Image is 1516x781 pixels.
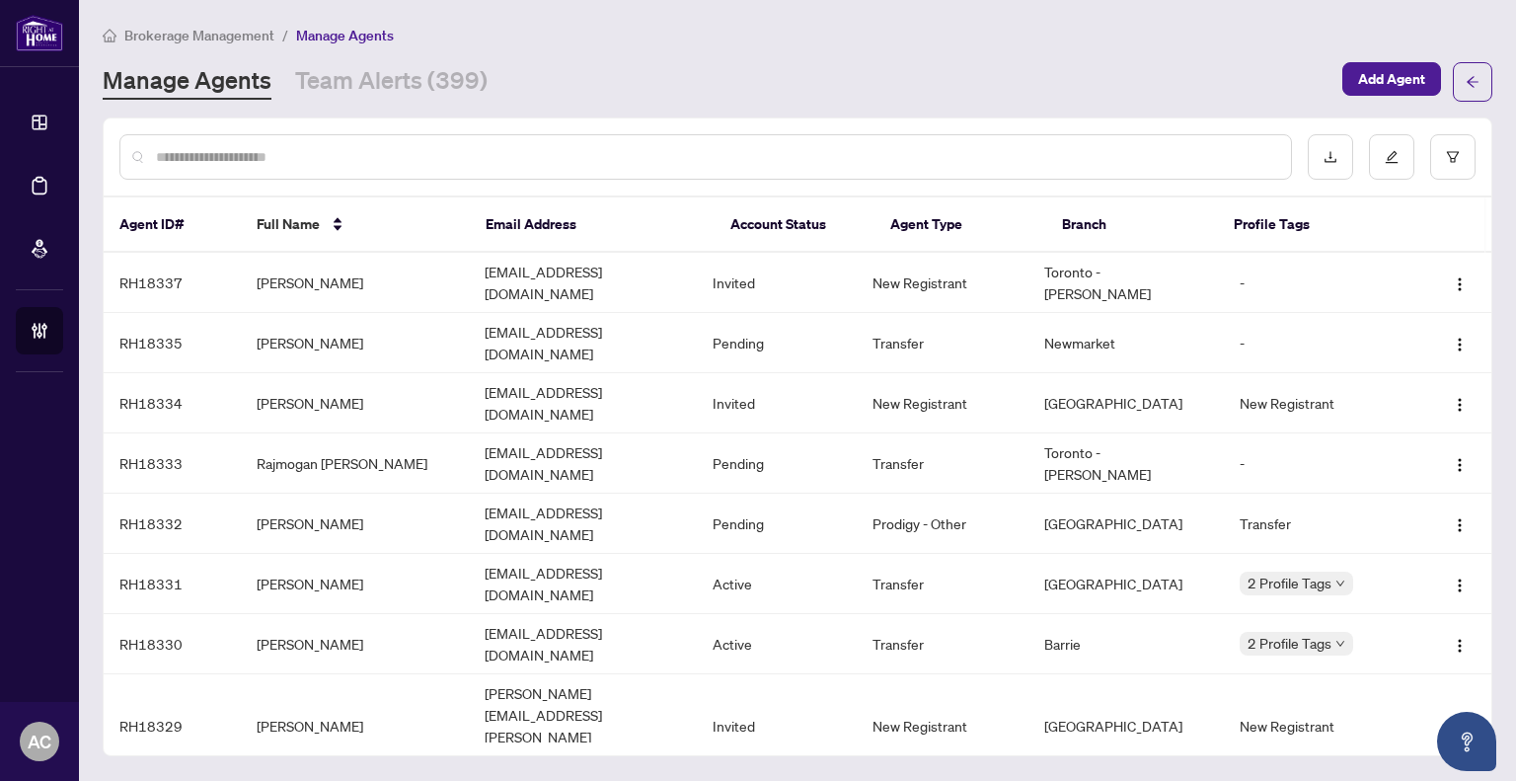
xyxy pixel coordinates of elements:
[1224,313,1418,373] td: -
[104,197,241,253] th: Agent ID#
[1342,62,1441,96] button: Add Agent
[104,554,241,614] td: RH18331
[103,64,271,100] a: Manage Agents
[241,494,469,554] td: [PERSON_NAME]
[282,24,288,46] li: /
[1430,134,1476,180] button: filter
[104,373,241,433] td: RH18334
[1218,197,1412,253] th: Profile Tags
[857,313,1027,373] td: Transfer
[1444,568,1476,599] button: Logo
[1452,397,1468,413] img: Logo
[1444,710,1476,742] button: Logo
[104,433,241,494] td: RH18333
[1028,554,1225,614] td: [GEOGRAPHIC_DATA]
[1224,674,1418,778] td: New Registrant
[1444,387,1476,419] button: Logo
[469,674,697,778] td: [PERSON_NAME][EMAIL_ADDRESS][PERSON_NAME][DOMAIN_NAME]
[697,313,857,373] td: Pending
[1452,517,1468,533] img: Logo
[104,614,241,674] td: RH18330
[241,313,469,373] td: [PERSON_NAME]
[1028,253,1225,313] td: Toronto - [PERSON_NAME]
[1466,75,1479,89] span: arrow-left
[469,313,697,373] td: [EMAIL_ADDRESS][DOMAIN_NAME]
[1028,614,1225,674] td: Barrie
[469,614,697,674] td: [EMAIL_ADDRESS][DOMAIN_NAME]
[241,554,469,614] td: [PERSON_NAME]
[295,64,488,100] a: Team Alerts (399)
[1452,457,1468,473] img: Logo
[1224,373,1418,433] td: New Registrant
[1446,150,1460,164] span: filter
[1308,134,1353,180] button: download
[16,15,63,51] img: logo
[241,614,469,674] td: [PERSON_NAME]
[1452,337,1468,352] img: Logo
[1444,327,1476,358] button: Logo
[469,494,697,554] td: [EMAIL_ADDRESS][DOMAIN_NAME]
[1385,150,1399,164] span: edit
[697,253,857,313] td: Invited
[104,494,241,554] td: RH18332
[1452,276,1468,292] img: Logo
[857,614,1027,674] td: Transfer
[469,253,697,313] td: [EMAIL_ADDRESS][DOMAIN_NAME]
[857,554,1027,614] td: Transfer
[697,494,857,554] td: Pending
[1046,197,1218,253] th: Branch
[241,253,469,313] td: [PERSON_NAME]
[697,373,857,433] td: Invited
[1224,433,1418,494] td: -
[241,373,469,433] td: [PERSON_NAME]
[1369,134,1414,180] button: edit
[1444,447,1476,479] button: Logo
[1224,494,1418,554] td: Transfer
[1248,632,1331,655] span: 2 Profile Tags
[104,674,241,778] td: RH18329
[1028,373,1225,433] td: [GEOGRAPHIC_DATA]
[697,614,857,674] td: Active
[857,674,1027,778] td: New Registrant
[857,494,1027,554] td: Prodigy - Other
[241,433,469,494] td: Rajmogan [PERSON_NAME]
[1028,313,1225,373] td: Newmarket
[715,197,874,253] th: Account Status
[28,728,51,755] span: AC
[1335,639,1345,649] span: down
[104,313,241,373] td: RH18335
[857,253,1027,313] td: New Registrant
[1028,433,1225,494] td: Toronto - [PERSON_NAME]
[469,554,697,614] td: [EMAIL_ADDRESS][DOMAIN_NAME]
[1248,572,1331,594] span: 2 Profile Tags
[1028,494,1225,554] td: [GEOGRAPHIC_DATA]
[124,27,274,44] span: Brokerage Management
[241,197,470,253] th: Full Name
[257,213,320,235] span: Full Name
[1444,628,1476,660] button: Logo
[697,433,857,494] td: Pending
[857,433,1027,494] td: Transfer
[470,197,715,253] th: Email Address
[469,373,697,433] td: [EMAIL_ADDRESS][DOMAIN_NAME]
[697,674,857,778] td: Invited
[241,674,469,778] td: [PERSON_NAME]
[1437,712,1496,771] button: Open asap
[1444,267,1476,298] button: Logo
[1335,579,1345,588] span: down
[1452,578,1468,593] img: Logo
[1324,150,1337,164] span: download
[1224,253,1418,313] td: -
[1444,508,1476,539] button: Logo
[1028,674,1225,778] td: [GEOGRAPHIC_DATA]
[296,27,394,44] span: Manage Agents
[857,373,1027,433] td: New Registrant
[1452,638,1468,654] img: Logo
[469,433,697,494] td: [EMAIL_ADDRESS][DOMAIN_NAME]
[103,29,116,42] span: home
[1358,63,1425,95] span: Add Agent
[104,253,241,313] td: RH18337
[874,197,1046,253] th: Agent Type
[697,554,857,614] td: Active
